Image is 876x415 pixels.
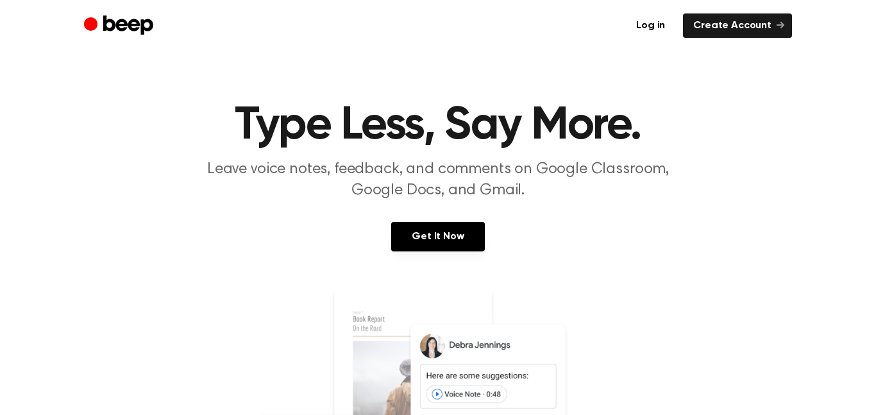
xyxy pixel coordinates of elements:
a: Create Account [683,13,792,38]
p: Leave voice notes, feedback, and comments on Google Classroom, Google Docs, and Gmail. [192,159,684,201]
a: Beep [84,13,156,38]
a: Get It Now [391,222,484,251]
h1: Type Less, Say More. [110,103,766,149]
a: Log in [626,13,675,38]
